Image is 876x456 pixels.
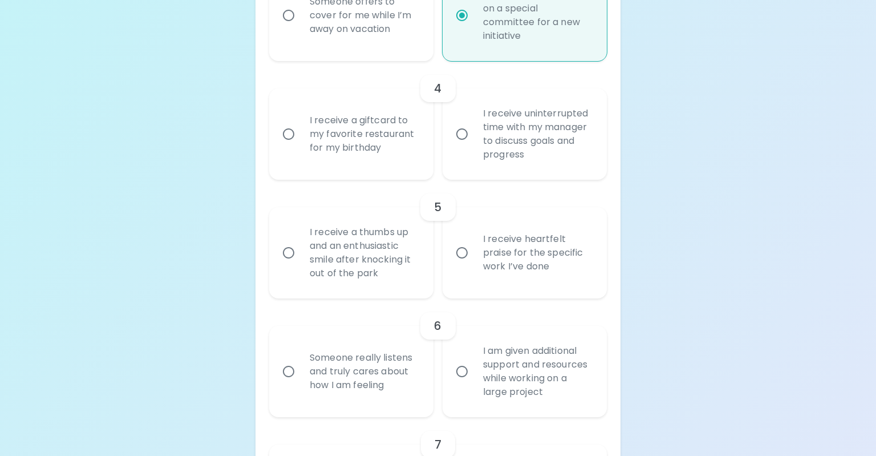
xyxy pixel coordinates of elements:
[434,198,441,216] h6: 5
[434,79,441,98] h6: 4
[434,317,441,335] h6: 6
[474,219,601,287] div: I receive heartfelt praise for the specific work I’ve done
[474,93,601,175] div: I receive uninterrupted time with my manager to discuss goals and progress
[435,435,441,454] h6: 7
[269,61,607,180] div: choice-group-check
[301,337,427,406] div: Someone really listens and truly cares about how I am feeling
[301,100,427,168] div: I receive a giftcard to my favorite restaurant for my birthday
[474,330,601,413] div: I am given additional support and resources while working on a large project
[269,180,607,298] div: choice-group-check
[269,298,607,417] div: choice-group-check
[301,212,427,294] div: I receive a thumbs up and an enthusiastic smile after knocking it out of the park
